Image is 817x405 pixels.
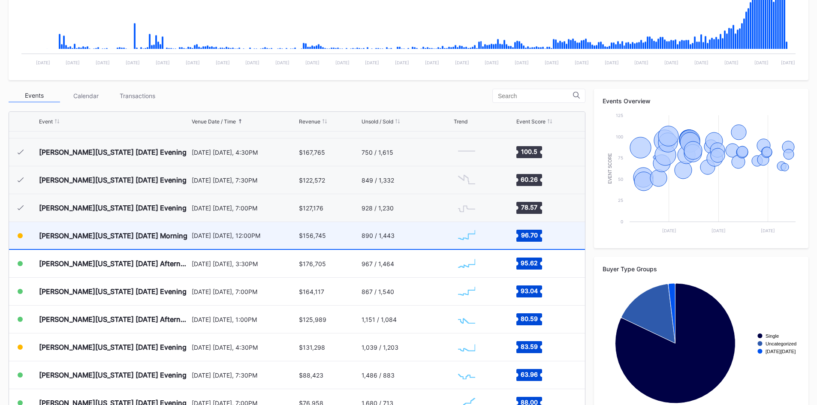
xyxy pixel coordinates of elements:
[454,364,479,386] svg: Chart title
[362,288,394,295] div: 867 / 1,540
[245,60,259,65] text: [DATE]
[664,60,678,65] text: [DATE]
[766,333,779,339] text: Single
[521,176,538,183] text: 60.26
[192,288,297,295] div: [DATE] [DATE], 7:00PM
[305,60,320,65] text: [DATE]
[515,60,529,65] text: [DATE]
[192,149,297,156] div: [DATE] [DATE], 4:30PM
[521,287,538,294] text: 93.04
[425,60,439,65] text: [DATE]
[516,118,546,125] div: Event Score
[192,118,236,125] div: Venue Date / Time
[521,315,538,322] text: 80.59
[192,260,297,267] div: [DATE] [DATE], 3:30PM
[299,316,326,323] div: $125,989
[39,287,187,296] div: [PERSON_NAME][US_STATE] [DATE] Evening
[454,141,479,163] svg: Chart title
[521,259,538,267] text: 95.62
[521,148,537,155] text: 100.5
[754,60,769,65] text: [DATE]
[454,309,479,330] svg: Chart title
[634,60,648,65] text: [DATE]
[126,60,140,65] text: [DATE]
[575,60,589,65] text: [DATE]
[761,228,775,233] text: [DATE]
[711,228,726,233] text: [DATE]
[192,177,297,184] div: [DATE] [DATE], 7:30PM
[521,343,538,350] text: 83.59
[521,231,537,238] text: 96.70
[112,89,163,102] div: Transactions
[603,111,800,240] svg: Chart title
[766,349,796,354] text: [DATE][DATE]
[454,281,479,302] svg: Chart title
[186,60,200,65] text: [DATE]
[39,231,187,240] div: [PERSON_NAME][US_STATE] [DATE] Morning
[616,113,623,118] text: 125
[299,118,320,125] div: Revenue
[362,316,397,323] div: 1,151 / 1,084
[192,204,297,212] div: [DATE] [DATE], 7:00PM
[39,118,53,125] div: Event
[454,169,479,191] svg: Chart title
[454,336,479,358] svg: Chart title
[362,204,394,212] div: 928 / 1,230
[362,372,395,379] div: 1,486 / 883
[498,93,573,99] input: Search
[66,60,80,65] text: [DATE]
[545,60,559,65] text: [DATE]
[192,232,297,239] div: [DATE] [DATE], 12:00PM
[299,344,325,351] div: $131,298
[299,372,323,379] div: $88,423
[454,118,467,125] div: Trend
[603,97,800,105] div: Events Overview
[216,60,230,65] text: [DATE]
[39,204,187,212] div: [PERSON_NAME][US_STATE] [DATE] Evening
[299,149,325,156] div: $167,765
[362,232,395,239] div: 890 / 1,443
[299,204,323,212] div: $127,176
[156,60,170,65] text: [DATE]
[781,60,795,65] text: [DATE]
[362,149,393,156] div: 750 / 1,615
[662,228,676,233] text: [DATE]
[618,198,623,203] text: 25
[96,60,110,65] text: [DATE]
[192,344,297,351] div: [DATE] [DATE], 4:30PM
[299,288,324,295] div: $164,117
[485,60,499,65] text: [DATE]
[766,341,796,346] text: Uncategorized
[362,260,394,267] div: 967 / 1,464
[605,60,619,65] text: [DATE]
[616,134,623,139] text: 100
[299,260,326,267] div: $176,705
[192,372,297,379] div: [DATE] [DATE], 7:30PM
[455,60,469,65] text: [DATE]
[365,60,379,65] text: [DATE]
[603,265,800,273] div: Buyer Type Groups
[362,118,393,125] div: Unsold / Sold
[454,225,479,246] svg: Chart title
[362,177,394,184] div: 849 / 1,332
[60,89,112,102] div: Calendar
[618,155,623,160] text: 75
[39,343,187,351] div: [PERSON_NAME][US_STATE] [DATE] Evening
[608,153,612,184] text: Event Score
[362,344,398,351] div: 1,039 / 1,203
[299,232,326,239] div: $156,745
[395,60,409,65] text: [DATE]
[454,253,479,274] svg: Chart title
[39,176,187,184] div: [PERSON_NAME][US_STATE] [DATE] Evening
[39,315,190,324] div: [PERSON_NAME][US_STATE] [DATE] Afternoon
[9,89,60,102] div: Events
[39,259,190,268] div: [PERSON_NAME][US_STATE] [DATE] Afternoon
[621,219,623,224] text: 0
[618,177,623,182] text: 50
[39,371,187,379] div: [PERSON_NAME][US_STATE] [DATE] Evening
[521,204,537,211] text: 78.57
[299,177,325,184] div: $122,572
[724,60,739,65] text: [DATE]
[36,60,50,65] text: [DATE]
[521,371,538,378] text: 63.96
